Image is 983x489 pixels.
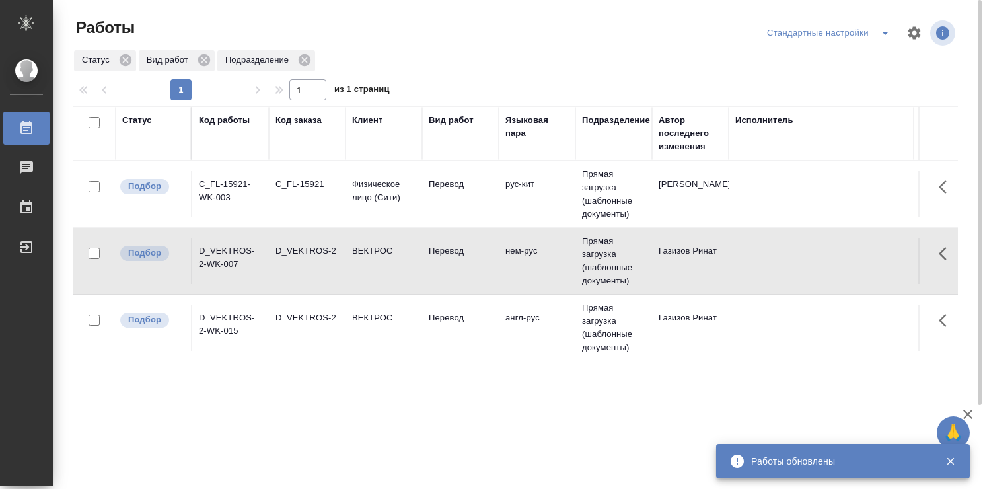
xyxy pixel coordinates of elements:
p: Подбор [128,313,161,326]
button: Здесь прячутся важные кнопки [931,238,963,270]
div: Код заказа [275,114,322,127]
p: ВЕКТРОС [352,311,416,324]
span: из 1 страниц [334,81,390,100]
button: Здесь прячутся важные кнопки [931,171,963,203]
div: Можно подбирать исполнителей [119,244,184,262]
td: Прямая загрузка (шаблонные документы) [575,228,652,294]
span: Посмотреть информацию [930,20,958,46]
div: Вид работ [429,114,474,127]
p: Подбор [128,246,161,260]
td: англ-рус [499,305,575,351]
button: Здесь прячутся важные кнопки [931,305,963,336]
p: Перевод [429,178,492,191]
td: Прямая загрузка (шаблонные документы) [575,161,652,227]
div: Можно подбирать исполнителей [119,311,184,329]
div: D_VEKTROS-2 [275,244,339,258]
div: Вид работ [139,50,215,71]
div: Клиент [352,114,382,127]
span: Работы [73,17,135,38]
div: Исполнитель [735,114,793,127]
p: Подразделение [225,54,293,67]
td: рус-кит [499,171,575,217]
p: Статус [82,54,114,67]
button: Закрыть [937,455,964,467]
td: Газизов Ринат [652,305,729,351]
div: Подразделение [217,50,315,71]
div: Код работы [199,114,250,127]
div: C_FL-15921 [275,178,339,191]
div: Работы обновлены [751,455,926,468]
div: Статус [74,50,136,71]
td: Прямая загрузка (шаблонные документы) [575,295,652,361]
p: Перевод [429,311,492,324]
td: C_FL-15921-WK-003 [192,171,269,217]
div: Подразделение [582,114,650,127]
p: Физическое лицо (Сити) [352,178,416,204]
p: Вид работ [147,54,193,67]
td: [PERSON_NAME] [652,171,729,217]
td: нем-рус [499,238,575,284]
div: split button [764,22,898,44]
span: 🙏 [942,419,965,447]
p: Подбор [128,180,161,193]
div: Статус [122,114,152,127]
td: D_VEKTROS-2-WK-007 [192,238,269,284]
div: D_VEKTROS-2 [275,311,339,324]
td: Газизов Ринат [652,238,729,284]
div: Автор последнего изменения [659,114,722,153]
div: Можно подбирать исполнителей [119,178,184,196]
button: 🙏 [937,416,970,449]
span: Настроить таблицу [898,17,930,49]
p: ВЕКТРОС [352,244,416,258]
p: Перевод [429,244,492,258]
div: Языковая пара [505,114,569,140]
td: D_VEKTROS-2-WK-015 [192,305,269,351]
